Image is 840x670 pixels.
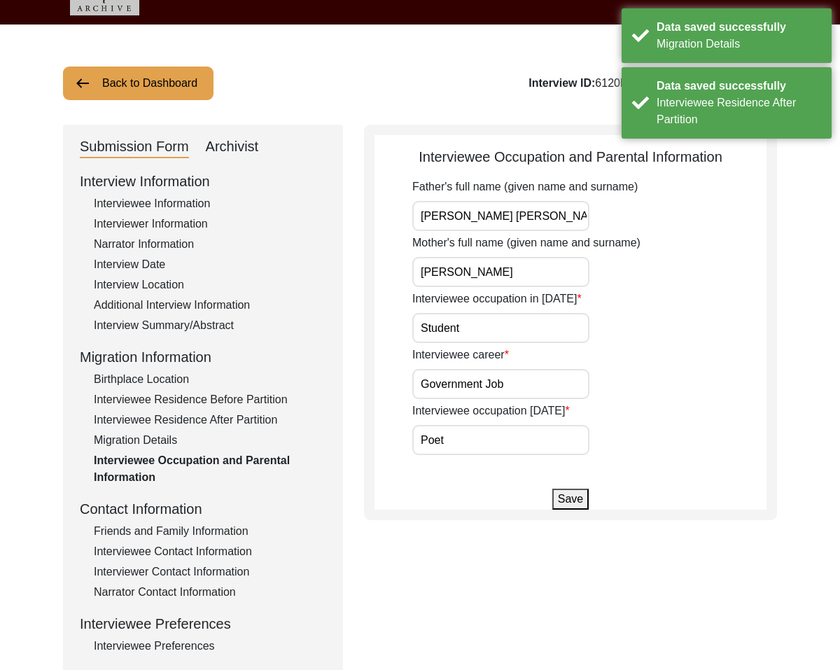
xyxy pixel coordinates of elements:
div: Interviewee Residence Before Partition [94,391,326,408]
div: Interviewee Occupation and Parental Information [374,146,766,167]
label: Interviewee occupation in [DATE] [412,291,582,307]
div: Interviewee Preferences [94,638,326,655]
div: 6120 [PERSON_NAME] [528,75,777,92]
label: Father's full name (given name and surname) [412,179,638,195]
div: Interviewee Residence After Partition [657,95,821,128]
div: Interviewee Preferences [80,613,326,634]
div: Interviewee Residence After Partition [94,412,326,428]
div: Interview Location [94,277,326,293]
div: Interviewee Information [94,195,326,212]
div: Interview Summary/Abstract [94,317,326,334]
div: Additional Interview Information [94,297,326,314]
div: Contact Information [80,498,326,519]
div: Interviewee Occupation and Parental Information [94,452,326,486]
div: Migration Details [657,36,821,53]
label: Interviewee career [412,347,509,363]
img: arrow-left.png [74,75,91,92]
div: Friends and Family Information [94,523,326,540]
div: Narrator Information [94,236,326,253]
div: Interview Information [80,171,326,192]
label: Mother's full name (given name and surname) [412,235,640,251]
div: Migration Information [80,347,326,368]
label: Interviewee occupation [DATE] [412,403,570,419]
div: Interviewee Contact Information [94,543,326,560]
button: Back to Dashboard [63,67,213,100]
b: Interviewee: [620,77,685,89]
div: Birthplace Location [94,371,326,388]
div: Migration Details [94,432,326,449]
div: Narrator Contact Information [94,584,326,601]
div: Interviewer Contact Information [94,564,326,580]
button: Save [552,489,589,510]
div: Interview Date [94,256,326,273]
div: Submission Form [80,136,189,158]
div: Interviewer Information [94,216,326,232]
div: Data saved successfully [657,78,821,95]
b: Interview ID: [528,77,595,89]
div: Data saved successfully [657,19,821,36]
div: Archivist [206,136,259,158]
